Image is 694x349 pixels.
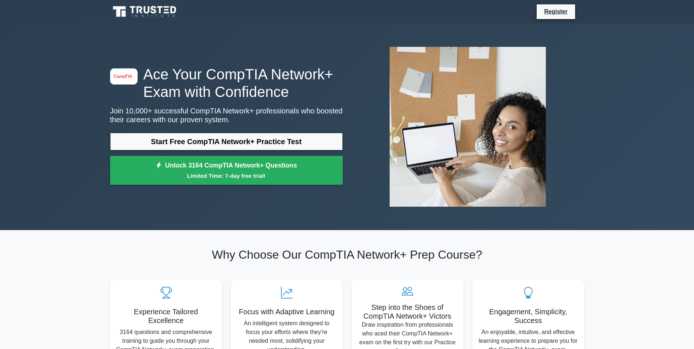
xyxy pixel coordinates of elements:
[357,303,458,320] h5: Step into the Shoes of CompTIA Network+ Victors
[110,133,343,150] a: Start Free CompTIA Network+ Practice Test
[110,106,343,124] p: Join 10,000+ successful CompTIA Network+ professionals who boosted their careers with our proven ...
[478,307,578,325] h5: Engagement, Simplicity, Success
[116,307,216,325] h5: Experience Tailored Excellence
[237,307,337,316] h5: Focus with Adaptive Learning
[110,65,343,101] h1: Ace Your CompTIA Network+ Exam with Confidence
[110,156,343,185] a: Unlock 3164 CompTIA Network+ QuestionsLimited Time: 7-day free trial!
[119,172,334,180] small: Limited Time: 7-day free trial!
[110,248,584,262] h2: Why Choose Our CompTIA Network+ Prep Course?
[540,7,572,16] a: Register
